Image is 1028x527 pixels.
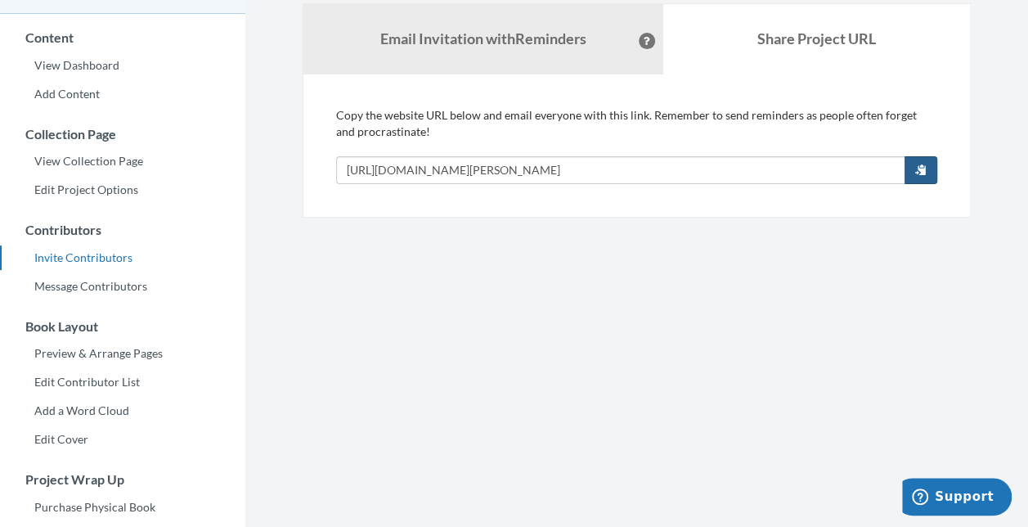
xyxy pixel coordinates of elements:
[1,319,245,334] h3: Book Layout
[380,29,586,47] strong: Email Invitation with Reminders
[1,30,245,45] h3: Content
[902,478,1012,519] iframe: Opens a widget where you can chat to one of our agents
[1,127,245,142] h3: Collection Page
[757,29,876,47] b: Share Project URL
[1,223,245,237] h3: Contributors
[336,107,937,184] div: Copy the website URL below and email everyone with this link. Remember to send reminders as peopl...
[1,472,245,487] h3: Project Wrap Up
